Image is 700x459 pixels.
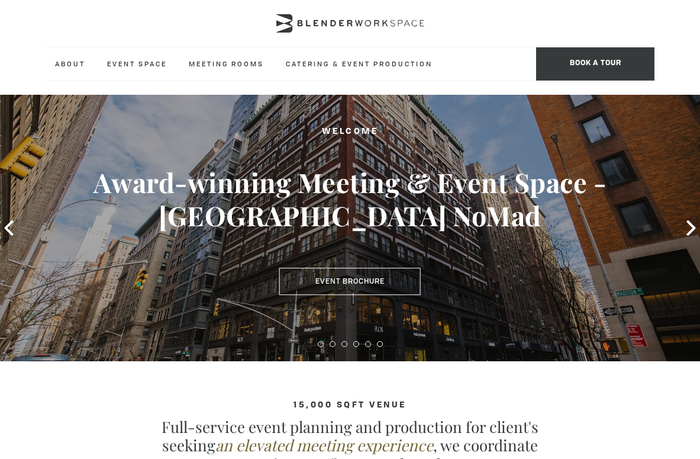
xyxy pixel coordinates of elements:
[46,400,654,410] h4: 15,000 sqft venue
[276,47,442,80] a: Catering & Event Production
[46,47,95,80] a: About
[279,268,421,296] a: Event Brochure
[35,166,665,232] h3: Award-winning Meeting & Event Space - [GEOGRAPHIC_DATA] NoMad
[179,47,273,80] a: Meeting Rooms
[215,435,433,455] em: an elevated meeting experience
[98,47,176,80] a: Event Space
[35,124,665,139] h2: Welcome
[536,47,654,81] span: Book a tour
